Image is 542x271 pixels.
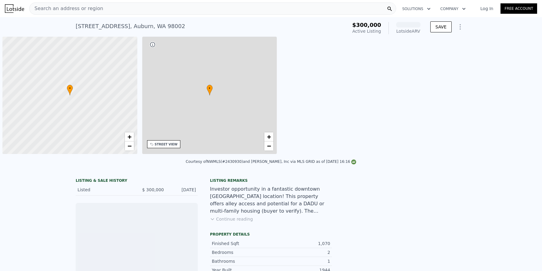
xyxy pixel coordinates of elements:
[125,141,134,151] a: Zoom out
[430,21,452,32] button: SAVE
[127,133,131,141] span: +
[212,249,271,255] div: Bedrooms
[207,85,213,95] div: •
[169,187,196,193] div: [DATE]
[210,178,332,183] div: Listing remarks
[210,216,253,222] button: Continue reading
[186,159,356,164] div: Courtesy of NWMLS (#2430930) and [PERSON_NAME], Inc via MLS GRID as of [DATE] 16:16
[67,85,73,95] div: •
[267,133,271,141] span: +
[473,5,500,12] a: Log In
[454,21,466,33] button: Show Options
[212,258,271,264] div: Bathrooms
[271,240,330,247] div: 1,070
[271,258,330,264] div: 1
[352,22,381,28] span: $300,000
[125,132,134,141] a: Zoom in
[210,185,332,215] div: Investor opportunity in a fantastic downtown [GEOGRAPHIC_DATA] location! This property offers all...
[30,5,103,12] span: Search an address or region
[352,29,381,34] span: Active Listing
[155,142,178,147] div: STREET VIEW
[267,142,271,150] span: −
[207,86,213,91] span: •
[264,132,273,141] a: Zoom in
[397,3,435,14] button: Solutions
[5,4,24,13] img: Lotside
[210,232,332,237] div: Property details
[435,3,471,14] button: Company
[67,86,73,91] span: •
[396,28,421,34] div: Lotside ARV
[76,22,185,31] div: [STREET_ADDRESS] , Auburn , WA 98002
[212,240,271,247] div: Finished Sqft
[127,142,131,150] span: −
[78,187,132,193] div: Listed
[351,159,356,164] img: NWMLS Logo
[500,3,537,14] a: Free Account
[264,141,273,151] a: Zoom out
[142,187,164,192] span: $ 300,000
[271,249,330,255] div: 2
[76,178,198,184] div: LISTING & SALE HISTORY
